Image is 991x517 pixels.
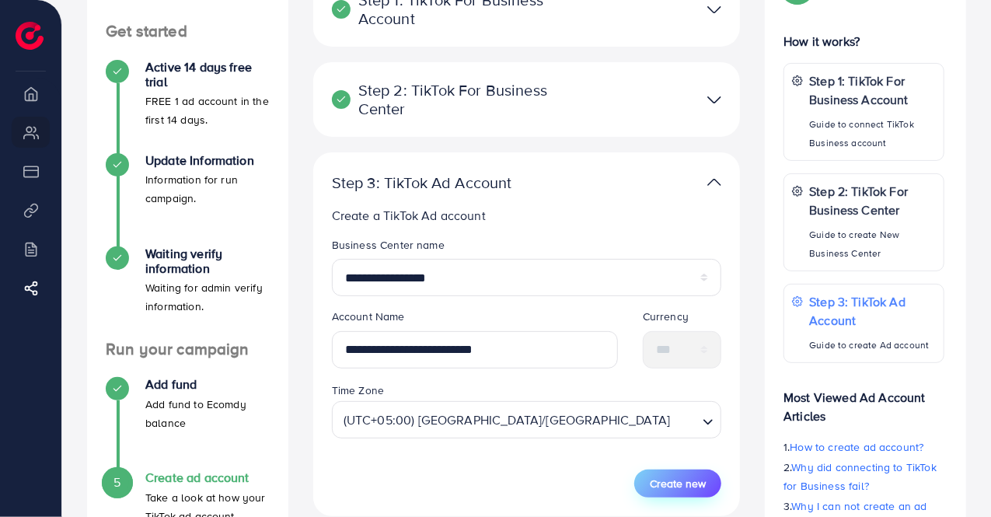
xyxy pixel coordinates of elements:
[332,206,722,225] p: Create a TikTok Ad account
[332,173,584,192] p: Step 3: TikTok Ad Account
[783,459,937,494] span: Why did connecting to TikTok for Business fail?
[332,383,384,398] label: Time Zone
[332,309,618,330] legend: Account Name
[145,60,270,89] h4: Active 14 days free trial
[87,153,288,246] li: Update Information
[707,171,721,194] img: TikTok partner
[332,237,722,259] legend: Business Center name
[16,22,44,50] img: logo
[87,60,288,153] li: Active 14 days free trial
[809,115,936,152] p: Guide to connect TikTok Business account
[145,246,270,276] h4: Waiting verify information
[809,182,936,219] p: Step 2: TikTok For Business Center
[145,170,270,208] p: Information for run campaign.
[145,278,270,316] p: Waiting for admin verify information.
[340,407,674,435] span: (UTC+05:00) [GEOGRAPHIC_DATA]/[GEOGRAPHIC_DATA]
[145,395,270,432] p: Add fund to Ecomdy balance
[87,246,288,340] li: Waiting verify information
[145,92,270,129] p: FREE 1 ad account in the first 14 days.
[332,401,722,438] div: Search for option
[643,309,721,330] legend: Currency
[332,81,584,118] p: Step 2: TikTok For Business Center
[145,153,270,168] h4: Update Information
[783,32,944,51] p: How it works?
[87,377,288,470] li: Add fund
[634,470,721,498] button: Create new
[113,473,120,491] span: 5
[145,377,270,392] h4: Add fund
[925,447,979,505] iframe: Chat
[675,406,696,435] input: Search for option
[707,89,721,111] img: TikTok partner
[809,292,936,330] p: Step 3: TikTok Ad Account
[87,22,288,41] h4: Get started
[145,470,270,485] h4: Create ad account
[783,438,944,456] p: 1.
[650,476,706,491] span: Create new
[809,72,936,109] p: Step 1: TikTok For Business Account
[87,340,288,359] h4: Run your campaign
[790,439,924,455] span: How to create ad account?
[783,376,944,425] p: Most Viewed Ad Account Articles
[809,225,936,263] p: Guide to create New Business Center
[809,336,936,355] p: Guide to create Ad account
[783,458,944,495] p: 2.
